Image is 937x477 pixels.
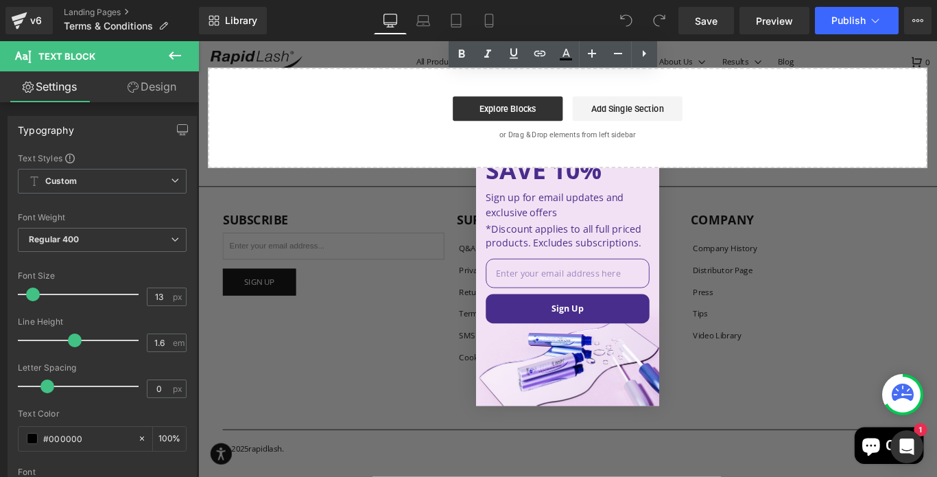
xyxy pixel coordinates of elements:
[420,62,544,90] a: Add Single Section
[173,338,185,347] span: em
[5,7,53,34] a: v6
[323,204,498,234] span: *Discount applies to all full priced products. Excludes subscriptions.
[225,14,257,27] span: Library
[27,12,45,30] div: v6
[831,15,866,26] span: Publish
[323,284,507,317] button: Sign Up
[18,213,187,222] div: Font Weight
[38,51,95,62] span: Text Block
[613,7,640,34] button: Undo
[286,62,410,90] a: Explore Blocks
[645,7,673,34] button: Redo
[440,7,473,34] a: Tablet
[43,431,131,446] input: Color
[18,363,187,373] div: Letter Spacing
[407,7,440,34] a: Laptop
[33,101,797,110] p: or Drag & Drop elements from left sidebar
[815,7,899,34] button: Publish
[739,7,809,34] a: Preview
[45,176,77,187] b: Custom
[173,384,185,393] span: px
[374,7,407,34] a: Desktop
[29,234,80,244] b: Regular 400
[153,427,186,451] div: %
[756,14,793,28] span: Preview
[18,317,187,327] div: Line Height
[18,409,187,419] div: Text Color
[18,467,187,477] div: Font
[18,152,187,163] div: Text Styles
[18,271,187,281] div: Font Size
[64,7,199,18] a: Landing Pages
[695,14,717,28] span: Save
[890,430,923,463] div: Open Intercom Messenger
[173,292,185,301] span: px
[323,244,507,277] input: Enter your email address here
[64,21,153,32] span: Terms & Conditions
[199,7,267,34] a: New Library
[18,117,74,136] div: Typography
[102,71,202,102] a: Design
[473,7,506,34] a: Mobile
[323,168,478,199] span: Sign up for email updates and exclusive offers
[904,7,932,34] button: More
